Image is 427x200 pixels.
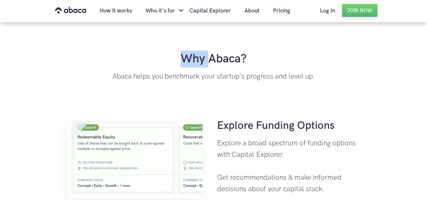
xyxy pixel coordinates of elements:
a: Join Now [342,4,377,17]
strong: Explore Funding Options [217,119,335,132]
p: Abaca helps you benchmark your startup's progress and level up. ‍ [64,71,363,94]
strong: Why Abaca? [181,52,247,66]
